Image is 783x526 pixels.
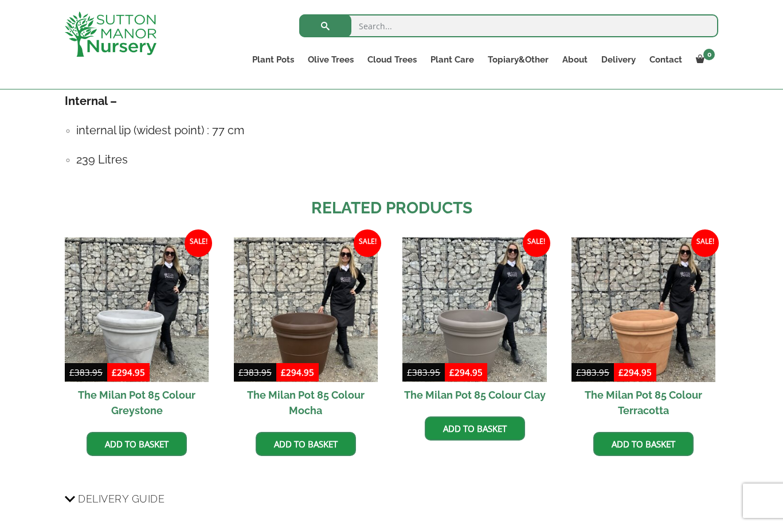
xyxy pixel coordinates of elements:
h4: 239 Litres [76,151,718,169]
a: Sale! The Milan Pot 85 Colour Greystone [65,237,209,423]
bdi: 383.95 [69,367,103,378]
h2: The Milan Pot 85 Colour Mocha [234,382,378,423]
bdi: 383.95 [576,367,609,378]
h2: The Milan Pot 85 Colour Terracotta [571,382,715,423]
a: Sale! The Milan Pot 85 Colour Mocha [234,237,378,423]
a: About [555,52,594,68]
img: The Milan Pot 85 Colour Terracotta [571,237,715,381]
bdi: 294.95 [618,367,652,378]
a: Add to basket: “The Milan Pot 85 Colour Greystone” [87,432,187,456]
span: £ [407,367,412,378]
a: 0 [689,52,718,68]
span: Sale! [354,229,381,257]
span: Sale! [691,229,719,257]
img: The Milan Pot 85 Colour Greystone [65,237,209,381]
bdi: 294.95 [449,367,483,378]
span: Sale! [523,229,550,257]
span: £ [449,367,455,378]
span: Sale! [185,229,212,257]
span: £ [238,367,244,378]
a: Add to basket: “The Milan Pot 85 Colour Terracotta” [593,432,694,456]
span: Delivery Guide [78,488,165,509]
bdi: 294.95 [281,367,314,378]
h2: The Milan Pot 85 Colour Greystone [65,382,209,423]
h2: Related products [65,196,718,220]
a: Topiary&Other [481,52,555,68]
span: £ [576,367,581,378]
span: £ [618,367,624,378]
a: Olive Trees [301,52,361,68]
a: Sale! The Milan Pot 85 Colour Clay [402,237,546,407]
img: The Milan Pot 85 Colour Mocha [234,237,378,381]
span: £ [281,367,286,378]
span: £ [69,367,75,378]
h2: The Milan Pot 85 Colour Clay [402,382,546,408]
bdi: 383.95 [238,367,272,378]
a: Contact [643,52,689,68]
h4: internal lip (widest point) : 77 cm [76,122,718,139]
img: logo [65,11,156,57]
a: Delivery [594,52,643,68]
bdi: 294.95 [112,367,145,378]
strong: Internal – [65,94,117,108]
a: Plant Care [424,52,481,68]
a: Cloud Trees [361,52,424,68]
bdi: 383.95 [407,367,440,378]
span: 0 [703,49,715,60]
img: The Milan Pot 85 Colour Clay [402,237,546,381]
a: Add to basket: “The Milan Pot 85 Colour Mocha” [256,432,356,456]
input: Search... [299,14,718,37]
a: Plant Pots [245,52,301,68]
a: Add to basket: “The Milan Pot 85 Colour Clay” [425,416,525,441]
span: £ [112,367,117,378]
a: Sale! The Milan Pot 85 Colour Terracotta [571,237,715,423]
